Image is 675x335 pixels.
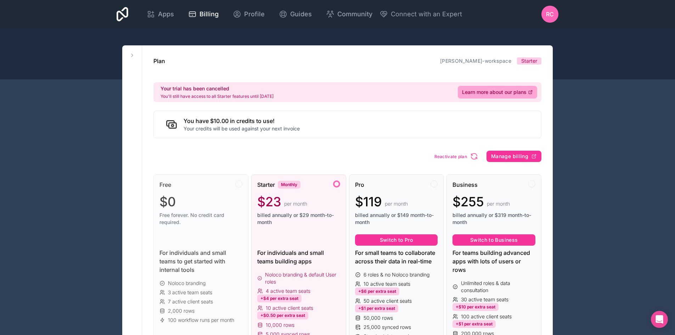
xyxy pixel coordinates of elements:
a: Learn more about our plans [458,86,537,99]
span: 10,000 rows [266,322,294,329]
span: 10 active client seats [266,305,313,312]
span: Pro [355,180,364,189]
p: Your credits will be used against your next invoice [184,125,300,132]
a: Community [320,6,378,22]
button: Reactivate plan [432,150,481,163]
button: Switch to Pro [355,234,438,246]
div: For individuals and small teams building apps [257,249,340,266]
span: 100 active client seats [461,313,512,320]
span: Profile [244,9,265,19]
span: $23 [257,195,281,209]
h1: Plan [153,57,165,65]
span: billed annually or $29 month-to-month [257,212,340,226]
div: +$10 per extra seat [452,303,499,311]
h2: Your trial has been cancelled [161,85,274,92]
p: You'll still have access to all Starter features until [DATE] [161,94,274,99]
span: Noloco branding & default User roles [265,271,340,285]
span: 30 active team seats [461,296,508,303]
span: Community [337,9,372,19]
span: Learn more about our plans [462,89,527,96]
span: per month [385,200,408,207]
span: billed annually or $319 month-to-month [452,212,535,226]
a: Apps [141,6,180,22]
div: +$6 per extra seat [355,287,399,295]
span: Guides [290,9,312,19]
div: +$1 per extra seat [355,305,398,312]
span: 4 active team seats [266,287,310,295]
span: RC [546,10,554,18]
span: 25,000 synced rows [364,324,411,331]
span: Starter [521,57,537,65]
button: Switch to Business [452,234,535,246]
span: 6 roles & no Noloco branding [364,271,429,278]
a: Billing [182,6,224,22]
span: billed annually or $149 month-to-month [355,212,438,226]
span: Reactivate plan [434,154,467,159]
span: $255 [452,195,484,209]
span: 100 workflow runs per month [168,317,234,324]
span: Business [452,180,478,189]
span: 3 active team seats [168,289,212,296]
a: Guides [273,6,317,22]
div: Open Intercom Messenger [651,311,668,328]
span: Free forever. No credit card required. [159,212,242,226]
span: 50 active client seats [364,297,412,305]
span: $0 [159,195,176,209]
div: For small teams to collaborate across their data in real-time [355,249,438,266]
div: For teams building advanced apps with lots of users or rows [452,249,535,274]
div: +$0.50 per extra seat [257,312,308,319]
span: Noloco branding [168,280,206,287]
span: 10 active team seats [364,280,410,287]
button: Connect with an Expert [379,9,462,19]
span: per month [284,200,307,207]
div: Monthly [278,181,300,189]
span: Unlimited roles & data consultation [461,280,535,294]
span: Billing [199,9,219,19]
span: Starter [257,180,275,189]
span: 7 active client seats [168,298,213,305]
span: $119 [355,195,382,209]
a: [PERSON_NAME]-workspace [440,58,511,64]
span: Manage billing [491,153,528,160]
div: +$1 per extra seat [452,320,496,328]
span: 2,000 rows [168,307,195,314]
span: 50,000 rows [364,314,393,322]
button: Manage billing [486,151,541,162]
div: For individuals and small teams to get started with internal tools [159,249,242,274]
span: Apps [158,9,174,19]
span: Connect with an Expert [391,9,462,19]
h2: You have $10.00 in credits to use! [184,117,300,125]
a: Profile [227,6,270,22]
span: Free [159,180,171,189]
div: +$4 per extra seat [257,295,302,302]
span: per month [487,200,510,207]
